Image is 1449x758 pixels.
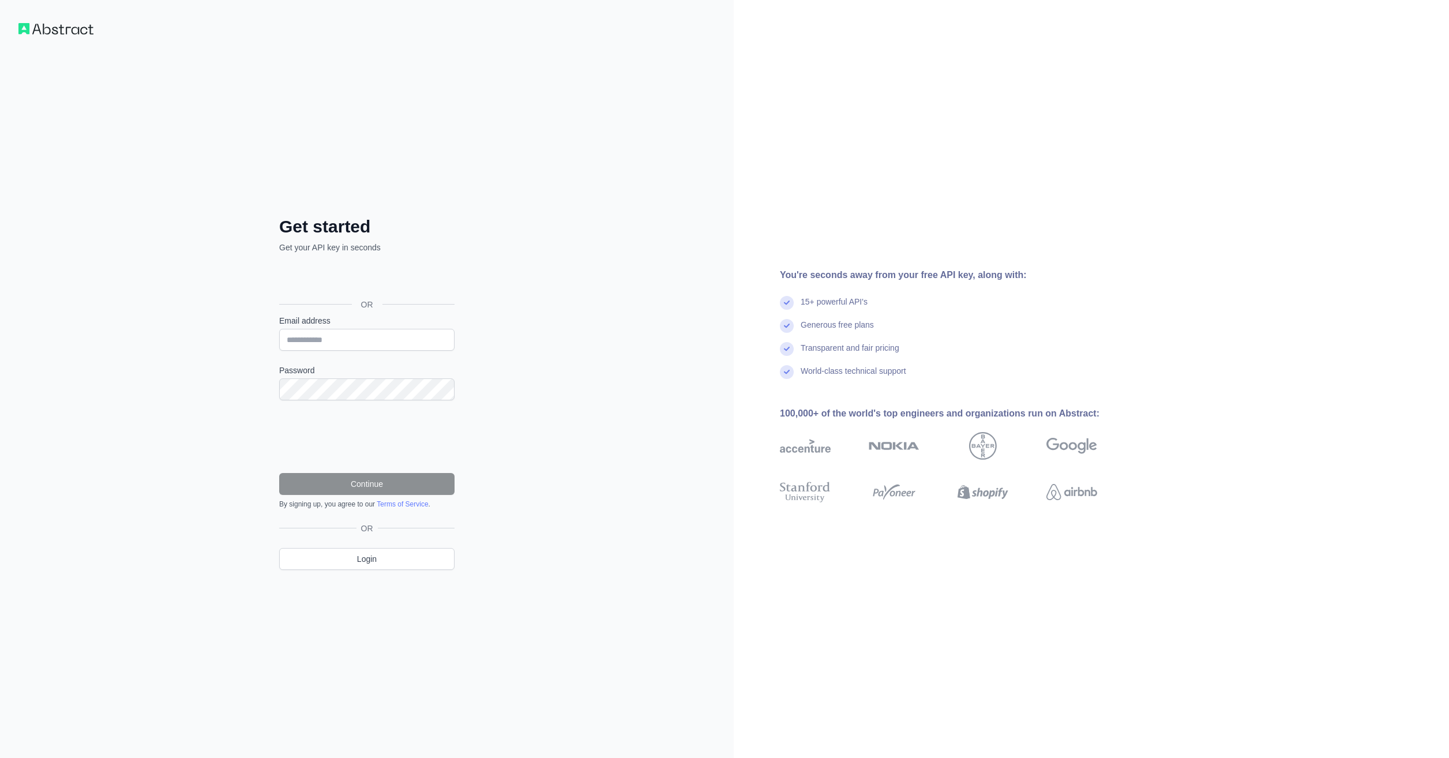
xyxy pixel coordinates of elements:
[780,479,831,505] img: stanford university
[1046,432,1097,460] img: google
[780,342,794,356] img: check mark
[356,523,378,534] span: OR
[801,319,874,342] div: Generous free plans
[958,479,1008,505] img: shopify
[279,473,455,495] button: Continue
[273,266,458,291] iframe: Sign in with Google Button
[279,216,455,237] h2: Get started
[801,296,868,319] div: 15+ powerful API's
[377,500,428,508] a: Terms of Service
[780,319,794,333] img: check mark
[279,500,455,509] div: By signing up, you agree to our .
[279,548,455,570] a: Login
[18,23,93,35] img: Workflow
[780,296,794,310] img: check mark
[279,414,455,459] iframe: reCAPTCHA
[1046,479,1097,505] img: airbnb
[279,242,455,253] p: Get your API key in seconds
[279,365,455,376] label: Password
[969,432,997,460] img: bayer
[869,432,919,460] img: nokia
[869,479,919,505] img: payoneer
[780,432,831,460] img: accenture
[780,365,794,379] img: check mark
[352,299,382,310] span: OR
[279,315,455,327] label: Email address
[801,365,906,388] div: World-class technical support
[780,268,1134,282] div: You're seconds away from your free API key, along with:
[780,407,1134,421] div: 100,000+ of the world's top engineers and organizations run on Abstract:
[801,342,899,365] div: Transparent and fair pricing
